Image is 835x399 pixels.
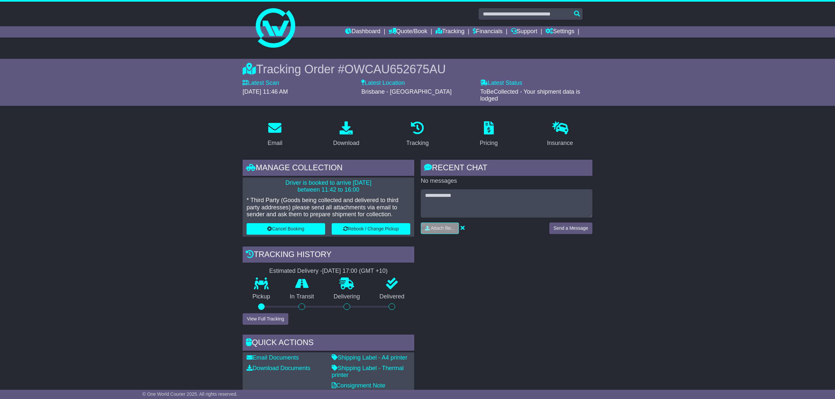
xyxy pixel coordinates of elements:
div: [DATE] 17:00 (GMT +10) [322,268,388,275]
a: Support [511,26,537,37]
p: * Third Party (Goods being collected and delivered to third party addresses) please send all atta... [247,197,410,218]
div: Tracking [406,139,429,148]
a: Email [263,119,287,150]
span: Brisbane - [GEOGRAPHIC_DATA] [361,88,451,95]
p: Pickup [243,293,280,300]
a: Financials [473,26,503,37]
a: Shipping Label - A4 printer [332,354,407,361]
a: Tracking [436,26,465,37]
a: Pricing [475,119,502,150]
div: Manage collection [243,160,414,177]
p: In Transit [280,293,324,300]
a: Download [329,119,364,150]
button: Rebook / Change Pickup [332,223,410,235]
div: Quick Actions [243,335,414,352]
span: © One World Courier 2025. All rights reserved. [142,391,237,397]
button: Cancel Booking [247,223,325,235]
button: Send a Message [549,223,592,234]
label: Latest Scan [243,80,279,87]
div: Pricing [480,139,498,148]
div: Download [333,139,359,148]
p: Driver is booked to arrive [DATE] between 11:42 to 16:00 [247,179,410,194]
span: [DATE] 11:46 AM [243,88,288,95]
a: Settings [545,26,574,37]
a: Quote/Book [389,26,427,37]
div: RECENT CHAT [421,160,592,177]
p: Delivering [324,293,370,300]
span: OWCAU652675AU [345,62,446,76]
a: Insurance [543,119,577,150]
a: Tracking [402,119,433,150]
a: Shipping Label - Thermal printer [332,365,404,379]
p: No messages [421,177,592,185]
label: Latest Location [361,80,405,87]
div: Insurance [547,139,573,148]
a: Dashboard [345,26,380,37]
span: ToBeCollected - Your shipment data is lodged [480,88,580,102]
a: Download Documents [247,365,310,371]
button: View Full Tracking [243,313,288,325]
a: Consignment Note [332,382,385,389]
p: Delivered [370,293,415,300]
div: Tracking history [243,246,414,264]
div: Email [268,139,282,148]
div: Tracking Order # [243,62,592,76]
div: Estimated Delivery - [243,268,414,275]
a: Email Documents [247,354,299,361]
label: Latest Status [480,80,522,87]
